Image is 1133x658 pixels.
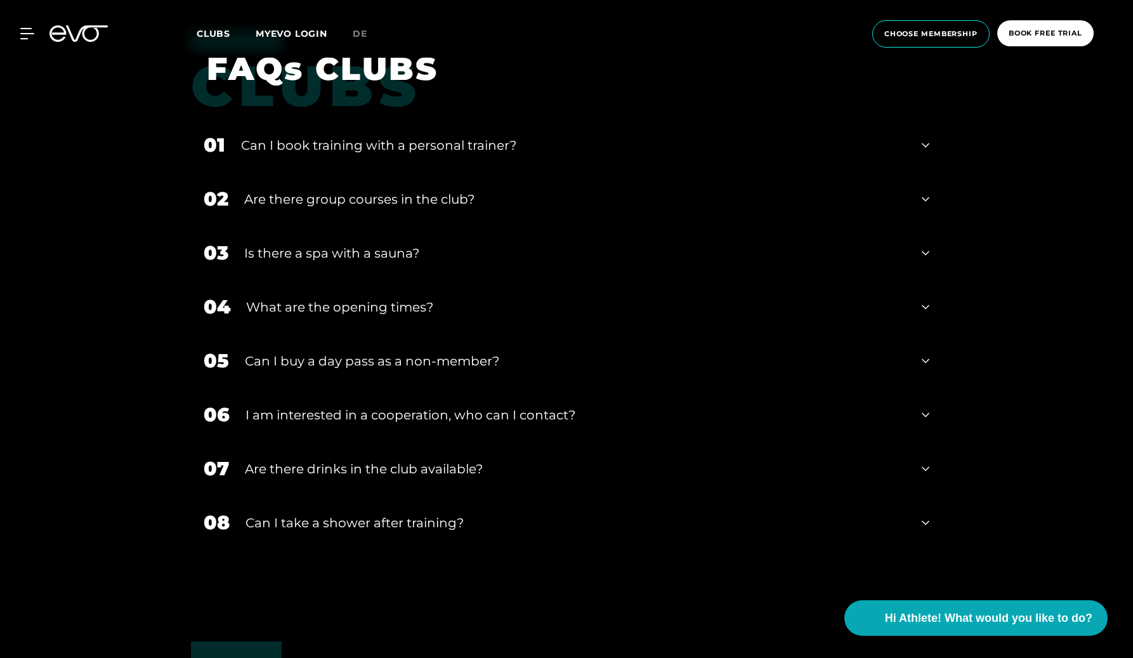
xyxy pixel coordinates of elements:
a: Clubs [197,27,256,39]
a: choose membership [868,20,993,48]
div: Are there group courses in the club? [244,190,906,209]
span: book free trial [1009,28,1082,39]
span: Hi Athlete! What would you like to do? [885,610,1092,627]
div: 06 [204,400,230,429]
div: Can I take a shower after training? [246,513,906,532]
span: Clubs [197,28,230,39]
div: 08 [204,508,230,537]
div: 01 [204,131,225,159]
a: de [353,27,383,41]
a: book free trial [993,20,1097,48]
div: What are the opening times? [246,298,906,317]
div: I am interested in a cooperation, who can I contact? [246,405,906,424]
button: Hi Athlete! What would you like to do? [844,600,1108,636]
div: Is there a spa with a sauna? [244,244,906,263]
h1: FAQs CLUBS [207,48,910,89]
div: Can I book training with a personal trainer? [241,136,906,155]
div: 02 [204,185,228,213]
div: Can I buy a day pass as a non-member? [245,352,906,371]
a: MYEVO LOGIN [256,28,327,39]
div: Are there drinks in the club available? [245,459,906,478]
div: 04 [204,293,230,321]
div: 07 [204,454,229,483]
span: choose membership [884,29,978,39]
div: 03 [204,239,228,267]
div: 05 [204,346,229,375]
span: de [353,28,367,39]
